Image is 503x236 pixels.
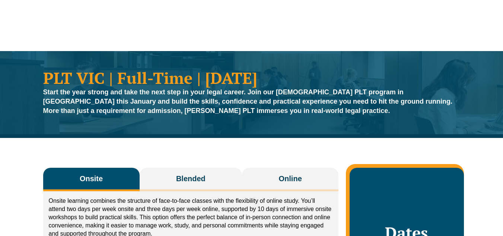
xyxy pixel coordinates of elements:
span: Online [279,173,302,184]
strong: Start the year strong and take the next step in your legal career. Join our [DEMOGRAPHIC_DATA] PL... [43,88,453,114]
span: Onsite [80,173,103,184]
span: Blended [176,173,206,184]
h1: PLT VIC | Full-Time | [DATE] [43,70,460,86]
